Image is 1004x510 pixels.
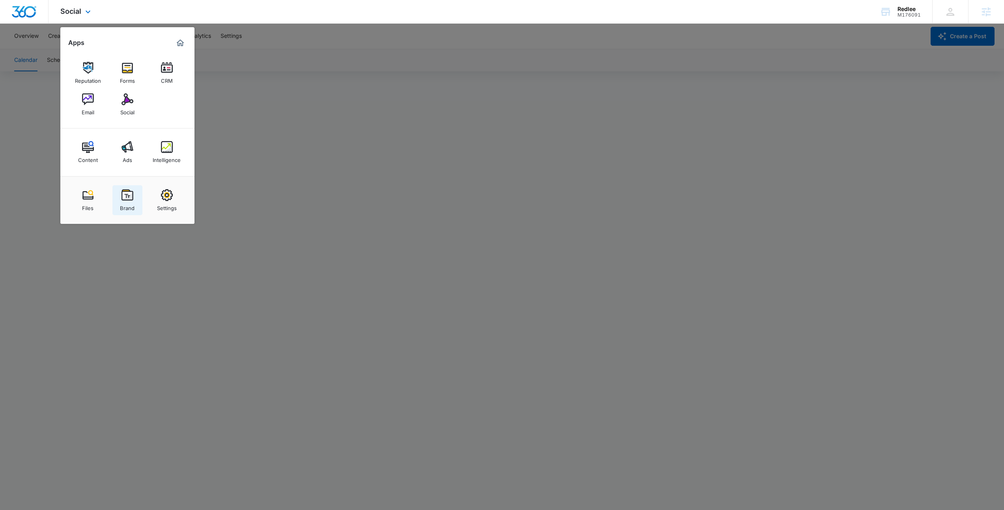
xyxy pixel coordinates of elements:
[73,137,103,167] a: Content
[152,185,182,215] a: Settings
[157,201,177,211] div: Settings
[174,37,187,49] a: Marketing 360® Dashboard
[68,39,84,47] h2: Apps
[161,74,173,84] div: CRM
[897,12,921,18] div: account id
[152,137,182,167] a: Intelligence
[112,137,142,167] a: Ads
[78,153,98,163] div: Content
[82,105,94,115] div: Email
[75,74,101,84] div: Reputation
[897,6,921,12] div: account name
[153,153,181,163] div: Intelligence
[112,58,142,88] a: Forms
[120,105,135,115] div: Social
[60,7,81,15] span: Social
[73,185,103,215] a: Files
[73,58,103,88] a: Reputation
[120,74,135,84] div: Forms
[152,58,182,88] a: CRM
[120,201,135,211] div: Brand
[82,201,93,211] div: Files
[123,153,132,163] div: Ads
[112,185,142,215] a: Brand
[73,89,103,119] a: Email
[112,89,142,119] a: Social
